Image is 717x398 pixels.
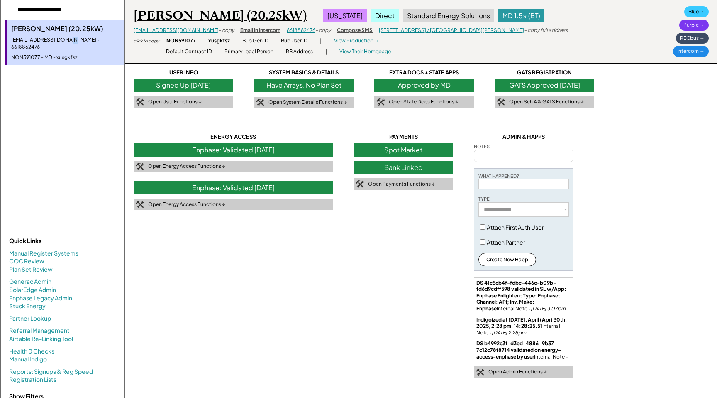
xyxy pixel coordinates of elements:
[281,37,307,44] div: Bub User ID
[356,180,364,188] img: tool-icon.png
[509,98,584,106] div: Open Sch A & GATS Functions ↓
[476,369,484,376] img: tool-icon.png
[9,286,56,294] a: SolarEdge Admin
[478,253,536,266] button: Create New Happ
[9,265,53,274] a: Plan Set Review
[219,27,234,34] div: - copy
[684,6,709,17] div: Blue →
[497,98,505,106] img: tool-icon.png
[11,54,120,61] div: NON591077 - MD - xusgkfsz
[224,48,273,55] div: Primary Legal Person
[9,355,47,364] a: Manual Indigo
[498,9,544,22] div: MD 1.5x (BT)
[9,368,93,376] a: Reports: Signups & Reg Speed
[134,143,333,157] div: Enphase: Validated [DATE]
[256,99,264,106] img: tool-icon.png
[240,27,280,34] div: Email in Intercom
[524,27,568,34] div: - copy full address
[254,69,354,76] div: SYSTEM BASICS & DETAILS
[492,329,526,336] em: [DATE] 2:28pm
[148,201,225,208] div: Open Energy Access Functions ↓
[476,340,561,359] strong: DS b4992c3f-d3ed-4886-9b37-7c12c78f8714 validated on energy-access-enphase by user
[287,27,315,33] a: 6618862476
[9,314,51,323] a: Partner Lookup
[334,37,379,44] div: View Production →
[337,27,373,34] div: Compose SMS
[487,238,525,246] label: Attach Partner
[148,163,225,170] div: Open Energy Access Functions ↓
[268,99,347,106] div: Open System Details Functions ↓
[488,369,547,376] div: Open Admin Functions ↓
[474,133,573,141] div: ADMIN & HAPPS
[323,9,367,22] div: [US_STATE]
[136,98,144,106] img: tool-icon.png
[9,257,44,265] a: COC Review
[166,37,196,44] div: NON591077
[9,302,46,310] a: Stuck Energy
[11,37,120,51] div: [EMAIL_ADDRESS][DOMAIN_NAME] - 6618862476
[9,249,78,258] a: Manual Register Systems
[476,317,571,336] div: Internal Note -
[487,224,544,231] label: Attach First Auth User
[354,143,453,157] div: Spot Market
[478,196,490,202] div: TYPE
[374,69,474,76] div: EXTRA DOCS + STATE APPS
[136,163,144,170] img: tool-icon.png
[136,201,144,208] img: tool-icon.png
[11,24,120,33] div: [PERSON_NAME] (20.25kW)
[315,27,331,34] div: - copy
[134,7,307,24] div: [PERSON_NAME] (20.25kW)
[374,79,474,92] div: Approved by MD
[208,37,230,44] div: xusgkfsz
[376,98,385,106] img: tool-icon.png
[531,305,566,312] em: [DATE] 3:07pm
[325,47,327,56] div: |
[9,347,54,356] a: Health 0 Checks
[134,27,219,33] a: [EMAIL_ADDRESS][DOMAIN_NAME]
[148,98,202,106] div: Open User Functions ↓
[286,48,313,55] div: RB Address
[495,79,594,92] div: GATS Approved [DATE]
[368,181,435,188] div: Open Payments Functions ↓
[389,98,458,106] div: Open State Docs Functions ↓
[673,46,709,57] div: Intercom →
[354,161,453,174] div: Bank Linked
[403,9,494,22] div: Standard Energy Solutions
[495,69,594,76] div: GATS REGISTRATION
[254,79,354,92] div: Have Arrays, No Plan Set
[339,48,397,55] div: View Their Homepage →
[166,48,212,55] div: Default Contract ID
[476,340,571,366] div: Internal Note -
[9,294,72,302] a: Enphase Legacy Admin
[9,278,51,286] a: Generac Admin
[9,376,56,384] a: Registration Lists
[476,280,567,312] strong: DS 41c5cb4f-fdbc-446c-b09b-fd6d9cdff598 validated in SL w/App: Enphase Enlighten; Type: Enphase; ...
[679,20,709,31] div: Purple →
[371,9,399,22] div: Direct
[676,33,709,44] div: RECbus →
[9,335,73,343] a: Airtable Re-Linking Tool
[134,181,333,194] div: Enphase: Validated [DATE]
[474,143,490,150] div: NOTES
[354,133,453,141] div: PAYMENTS
[242,37,268,44] div: Bub Gen ID
[476,280,571,312] div: Internal Note -
[9,237,92,245] div: Quick Links
[476,317,568,329] strong: Indigoized at [DATE], April (Apr) 30th, 2025, 2:28 pm, 14:28:25.51
[320,37,322,45] div: |
[134,79,233,92] div: Signed Up [DATE]
[134,69,233,76] div: USER INFO
[134,133,333,141] div: ENERGY ACCESS
[134,38,160,44] div: click to copy:
[478,173,519,179] div: WHAT HAPPENED?
[379,27,524,33] a: [STREET_ADDRESS] / [GEOGRAPHIC_DATA][PERSON_NAME]
[9,327,70,335] a: Referral Management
